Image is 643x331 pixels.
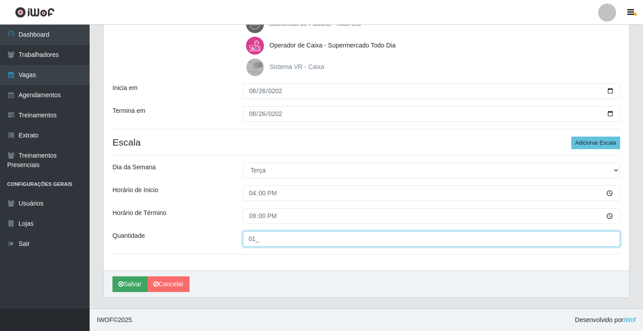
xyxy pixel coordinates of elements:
[112,106,145,116] label: Termina em
[112,83,138,93] label: Inicia em
[243,231,620,247] input: Informe a quantidade...
[571,137,620,149] button: Adicionar Escala
[246,37,268,55] img: Operador de Caixa - Supermercado Todo Dia
[243,185,620,201] input: 00:00
[112,276,147,292] button: Salvar
[623,316,636,323] a: iWof
[269,42,395,49] span: Operador de Caixa - Supermercado Todo Dia
[112,208,166,218] label: Horário de Término
[243,83,620,99] input: 00/00/0000
[575,315,636,325] span: Desenvolvido por
[246,58,268,76] img: Sistema VR - Caixa
[269,63,324,70] span: Sistema VR - Caixa
[112,137,620,148] h4: Escala
[112,185,158,195] label: Horário de Inicio
[97,315,134,325] span: © 2025 .
[97,316,113,323] span: IWOF
[112,231,145,241] label: Quantidade
[15,7,55,18] img: CoreUI Logo
[243,208,620,224] input: 00:00
[269,20,361,27] span: Balconista de Padaria - Todo Dia
[112,163,156,172] label: Dia da Semana
[147,276,190,292] a: Cancelar
[243,106,620,122] input: 00/00/0000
